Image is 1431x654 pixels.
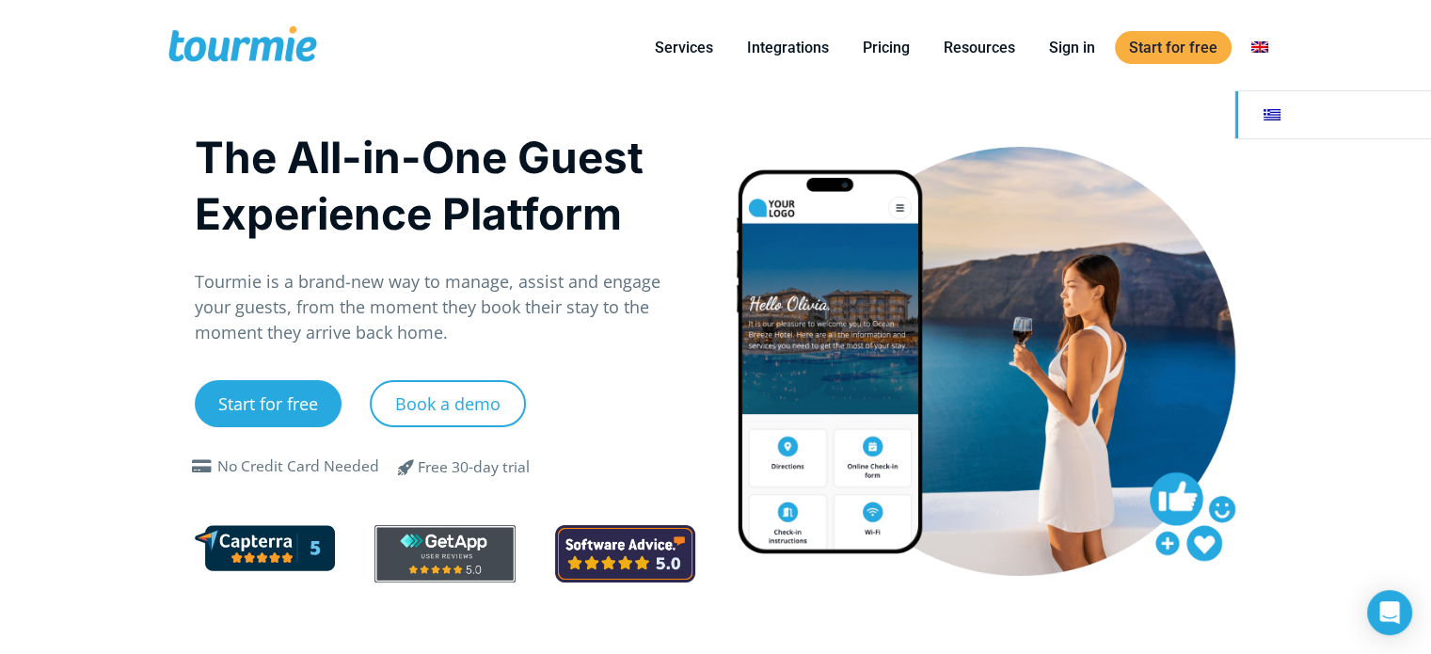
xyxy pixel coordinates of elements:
[187,459,217,474] span: 
[195,380,342,427] a: Start for free
[384,455,429,478] span: 
[733,36,843,59] a: Integrations
[849,36,924,59] a: Pricing
[1035,36,1109,59] a: Sign in
[641,36,727,59] a: Services
[418,456,530,479] div: Free 30-day trial
[1367,590,1412,635] div: Open Intercom Messenger
[217,455,379,478] div: No Credit Card Needed
[195,129,696,242] h1: The All-in-One Guest Experience Platform
[195,269,696,345] p: Tourmie is a brand-new way to manage, assist and engage your guests, from the moment they book th...
[370,380,526,427] a: Book a demo
[1115,31,1232,64] a: Start for free
[930,36,1029,59] a: Resources
[1237,36,1282,59] a: Switch to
